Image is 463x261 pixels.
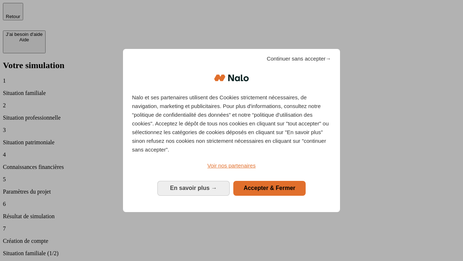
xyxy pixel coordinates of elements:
img: Logo [214,67,249,89]
span: En savoir plus → [170,185,217,191]
span: Accepter & Fermer [243,185,295,191]
span: Continuer sans accepter→ [267,54,331,63]
a: Voir nos partenaires [132,161,331,170]
span: Voir nos partenaires [207,162,255,169]
p: Nalo et ses partenaires utilisent des Cookies strictement nécessaires, de navigation, marketing e... [132,93,331,154]
button: Accepter & Fermer: Accepter notre traitement des données et fermer [233,181,306,195]
div: Bienvenue chez Nalo Gestion du consentement [123,49,340,212]
button: En savoir plus: Configurer vos consentements [157,181,230,195]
